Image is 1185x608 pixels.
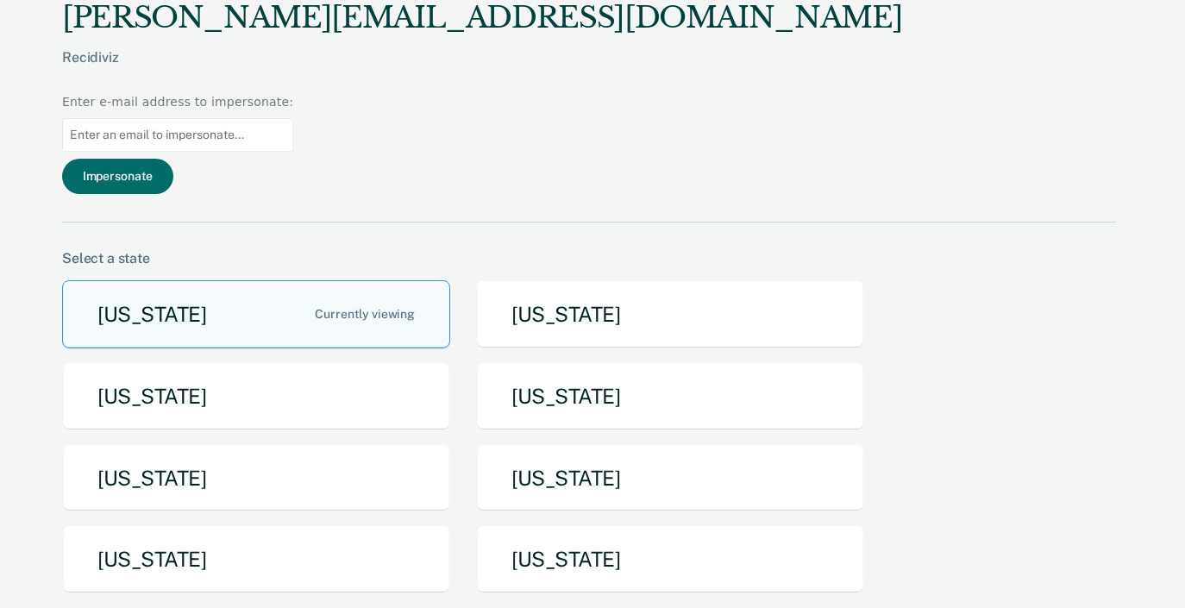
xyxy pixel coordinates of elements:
[62,280,450,348] button: [US_STATE]
[62,49,902,93] div: Recidiviz
[62,93,293,111] div: Enter e-mail address to impersonate:
[62,118,293,152] input: Enter an email to impersonate...
[62,159,173,194] button: Impersonate
[476,362,864,430] button: [US_STATE]
[62,525,450,593] button: [US_STATE]
[62,444,450,512] button: [US_STATE]
[476,444,864,512] button: [US_STATE]
[62,250,1116,266] div: Select a state
[476,280,864,348] button: [US_STATE]
[62,362,450,430] button: [US_STATE]
[476,525,864,593] button: [US_STATE]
